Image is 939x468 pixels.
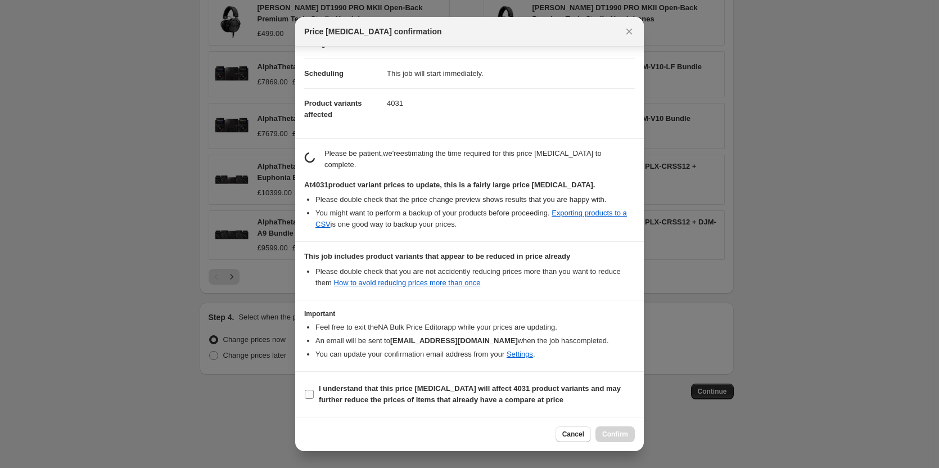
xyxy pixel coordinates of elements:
[334,278,481,287] a: How to avoid reducing prices more than once
[304,69,344,78] span: Scheduling
[315,349,635,360] li: You can update your confirmation email address from your .
[304,26,442,37] span: Price [MEDICAL_DATA] confirmation
[319,384,621,404] b: I understand that this price [MEDICAL_DATA] will affect 4031 product variants and may further red...
[621,24,637,39] button: Close
[304,309,635,318] h3: Important
[556,426,591,442] button: Cancel
[315,209,627,228] a: Exporting products to a CSV
[390,336,518,345] b: [EMAIL_ADDRESS][DOMAIN_NAME]
[387,88,635,118] dd: 4031
[315,335,635,346] li: An email will be sent to when the job has completed .
[507,350,533,358] a: Settings
[324,148,635,170] p: Please be patient, we're estimating the time required for this price [MEDICAL_DATA] to complete.
[304,252,570,260] b: This job includes product variants that appear to be reduced in price already
[387,58,635,88] dd: This job will start immediately.
[304,181,595,189] b: At 4031 product variant prices to update, this is a fairly large price [MEDICAL_DATA].
[315,266,635,289] li: Please double check that you are not accidently reducing prices more than you want to reduce them
[315,194,635,205] li: Please double check that the price change preview shows results that you are happy with.
[315,322,635,333] li: Feel free to exit the NA Bulk Price Editor app while your prices are updating.
[315,208,635,230] li: You might want to perform a backup of your products before proceeding. is one good way to backup ...
[562,430,584,439] span: Cancel
[304,99,362,119] span: Product variants affected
